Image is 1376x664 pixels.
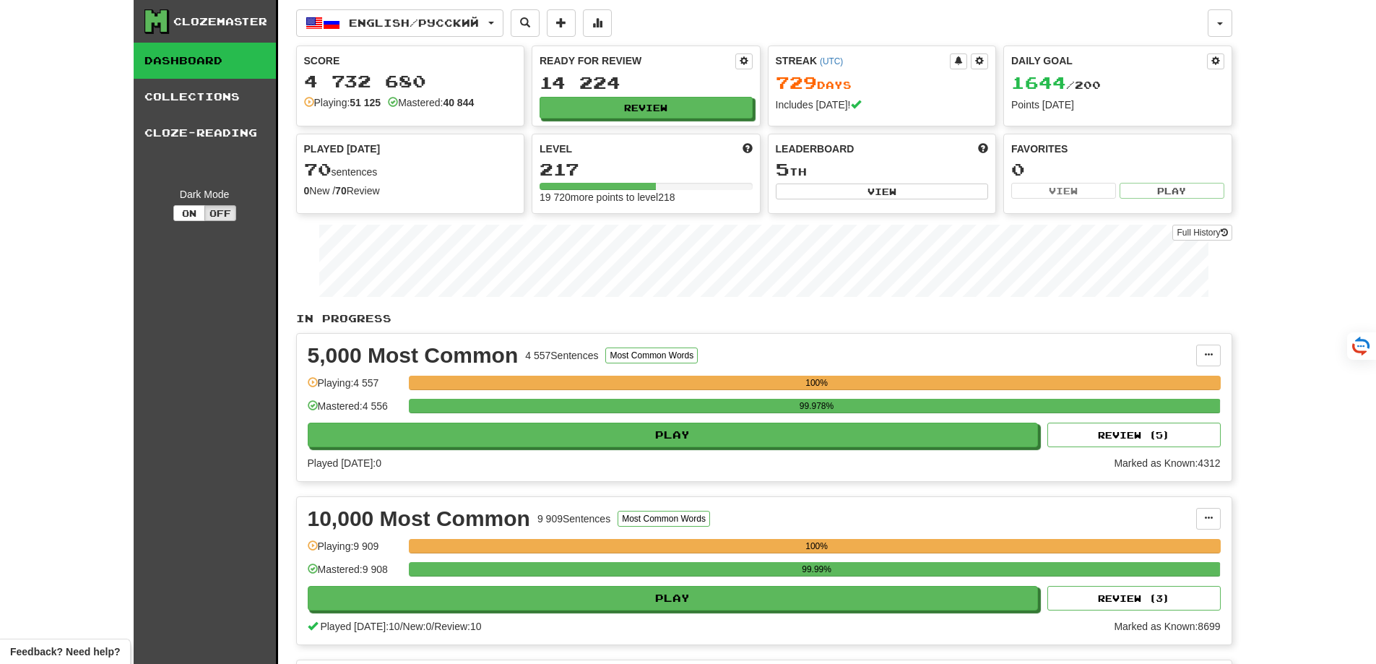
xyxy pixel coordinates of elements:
div: Playing: 9 909 [308,539,402,563]
div: Dark Mode [144,187,265,202]
button: Play [308,423,1039,447]
a: Dashboard [134,43,276,79]
span: Leaderboard [776,142,854,156]
span: Played [DATE] [304,142,381,156]
strong: 51 125 [350,97,381,108]
div: Mastered: 4 556 [308,399,402,423]
span: / [400,621,403,632]
div: Favorites [1011,142,1224,156]
div: 19 720 more points to level 218 [540,190,753,204]
div: 9 909 Sentences [537,512,610,526]
strong: 0 [304,185,310,197]
div: Daily Goal [1011,53,1207,69]
div: 100% [413,376,1221,390]
a: Cloze-Reading [134,115,276,151]
span: / [431,621,434,632]
span: 729 [776,72,817,92]
span: New: 0 [403,621,432,632]
div: Day s [776,74,989,92]
a: Collections [134,79,276,115]
button: Search sentences [511,9,540,37]
div: Score [304,53,517,68]
button: Review (3) [1047,586,1221,611]
button: More stats [583,9,612,37]
div: 5,000 Most Common [308,345,519,366]
div: 4 557 Sentences [525,348,598,363]
span: Played [DATE]: 10 [320,621,399,632]
span: Played [DATE]: 0 [308,457,381,469]
button: View [776,184,989,199]
button: Off [204,205,236,221]
div: 100% [413,539,1221,553]
span: 70 [304,159,332,179]
span: This week in points, UTC [978,142,988,156]
div: 14 224 [540,74,753,92]
button: Play [1120,183,1224,199]
button: English/Русский [296,9,503,37]
button: Add sentence to collection [547,9,576,37]
a: Full History [1172,225,1232,241]
div: Marked as Known: 8699 [1114,619,1220,634]
span: 5 [776,159,789,179]
span: English / Русский [349,17,479,29]
div: Playing: 4 557 [308,376,402,400]
div: sentences [304,160,517,179]
button: Review [540,97,753,118]
div: 99.99% [413,562,1221,577]
button: Most Common Words [605,348,698,363]
div: 217 [540,160,753,178]
div: 0 [1011,160,1224,178]
div: 10,000 Most Common [308,508,530,530]
button: On [173,205,205,221]
div: th [776,160,989,179]
span: Review: 10 [434,621,481,632]
button: View [1011,183,1116,199]
a: (UTC) [820,56,843,66]
div: Points [DATE] [1011,98,1224,112]
span: Score more points to level up [743,142,753,156]
span: Level [540,142,572,156]
button: Most Common Words [618,511,710,527]
div: Mastered: 9 908 [308,562,402,586]
div: 99.978% [413,399,1221,413]
div: Ready for Review [540,53,735,68]
button: Play [308,586,1039,611]
div: 4 732 680 [304,72,517,90]
div: Streak [776,53,951,68]
div: Playing: [304,95,381,110]
strong: 40 844 [443,97,474,108]
div: Mastered: [388,95,474,110]
span: 1644 [1011,72,1066,92]
div: Includes [DATE]! [776,98,989,112]
div: Marked as Known: 4312 [1114,456,1220,470]
span: Open feedback widget [10,644,120,659]
span: / 200 [1011,79,1101,91]
strong: 70 [335,185,347,197]
button: Review (5) [1047,423,1221,447]
div: New / Review [304,184,517,198]
div: Clozemaster [173,14,267,29]
p: In Progress [296,311,1232,326]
